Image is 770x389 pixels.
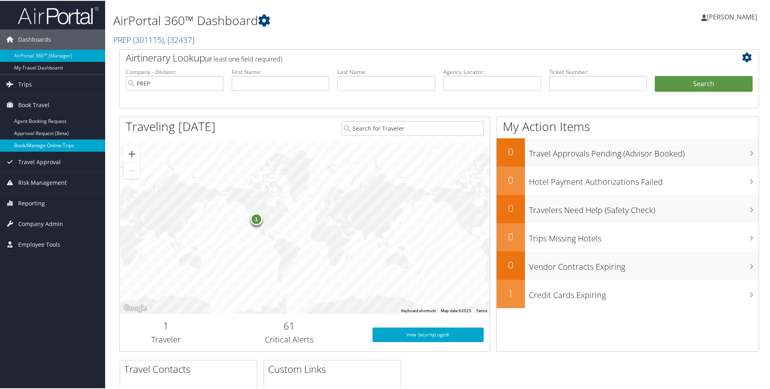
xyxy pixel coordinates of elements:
[18,234,60,254] span: Employee Tools
[126,67,224,75] label: Company - Division:
[232,67,330,75] label: First Name:
[126,50,699,64] h2: Airtinerary Lookup
[337,67,435,75] label: Last Name:
[113,34,195,44] a: PREP
[497,229,525,243] h2: 0
[372,327,484,341] a: View SecurityLogic®
[18,94,49,114] span: Book Travel
[18,192,45,213] span: Reporting
[164,34,195,44] span: , [ 32437 ]
[497,285,525,299] h2: 1
[126,333,206,345] h3: Traveler
[18,213,63,233] span: Company Admin
[113,11,548,28] h1: AirPortal 360™ Dashboard
[497,279,759,307] a: 1Credit Cards Expiring
[126,318,206,332] h2: 1
[529,228,759,243] h3: Trips Missing Hotels
[218,318,360,332] h2: 61
[497,166,759,194] a: 0Hotel Payment Authorizations Failed
[497,201,525,214] h2: 0
[126,117,216,134] h1: Traveling [DATE]
[529,285,759,300] h3: Credit Cards Expiring
[18,172,67,192] span: Risk Management
[122,302,148,313] img: Google
[124,145,140,161] button: Zoom in
[497,172,525,186] h2: 0
[529,200,759,215] h3: Travelers Need Help (Safety Check)
[18,5,99,24] img: airportal-logo.png
[18,74,32,94] span: Trips
[124,162,140,178] button: Zoom out
[497,117,759,134] h1: My Action Items
[529,143,759,159] h3: Travel Approvals Pending (Advisor Booked)
[441,308,471,312] span: Map data ©2025
[133,34,164,44] span: ( 301115 )
[476,308,487,312] a: Terms (opens in new tab)
[218,333,360,345] h3: Critical Alerts
[549,67,647,75] label: Ticket Number:
[655,75,753,91] button: Search
[529,171,759,187] h3: Hotel Payment Authorizations Failed
[707,12,757,21] span: [PERSON_NAME]
[122,302,148,313] a: Open this area in Google Maps (opens a new window)
[18,29,51,49] span: Dashboards
[497,144,525,158] h2: 0
[529,256,759,272] h3: Vendor Contracts Expiring
[342,120,484,135] input: Search for Traveler
[205,54,282,63] span: (at least one field required)
[701,4,765,28] a: [PERSON_NAME]
[18,151,61,171] span: Travel Approval
[497,257,525,271] h2: 0
[443,67,541,75] label: Agency Locator:
[497,194,759,222] a: 0Travelers Need Help (Safety Check)
[268,362,401,375] h2: Custom Links
[497,222,759,251] a: 0Trips Missing Hotels
[497,251,759,279] a: 0Vendor Contracts Expiring
[124,362,257,375] h2: Travel Contacts
[250,212,262,224] div: 1
[401,307,436,313] button: Keyboard shortcuts
[497,137,759,166] a: 0Travel Approvals Pending (Advisor Booked)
